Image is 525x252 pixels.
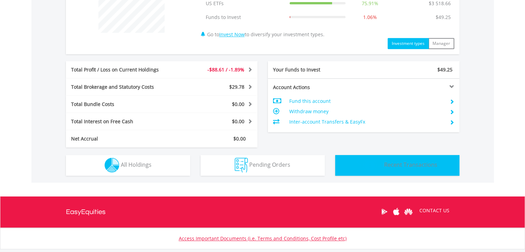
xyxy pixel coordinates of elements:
a: Invest Now [219,31,245,38]
span: $0.00 [233,135,246,142]
a: Huawei [402,201,415,222]
div: Net Accrual [66,135,178,142]
button: Manager [428,38,454,49]
span: $29.78 [229,84,244,90]
div: Total Bundle Costs [66,101,178,108]
div: Total Interest on Free Cash [66,118,178,125]
span: Pending Orders [249,161,290,168]
td: Inter-account Transfers & EasyFx [289,117,444,127]
button: Investment types [388,38,429,49]
button: Pending Orders [201,155,325,176]
span: $0.00 [232,101,244,107]
span: $49.25 [437,66,453,73]
div: Your Funds to Invest [268,66,364,73]
a: CONTACT US [415,201,454,220]
td: Withdraw money [289,106,444,117]
button: Recent Transactions [335,155,459,176]
img: transactions-zar-wht.png [357,158,383,173]
span: -$88.61 / -1.89% [207,66,244,73]
a: Google Play [378,201,390,222]
a: Apple [390,201,402,222]
div: Total Profit / Loss on Current Holdings [66,66,178,73]
span: Recent Transactions [384,161,437,168]
img: holdings-wht.png [105,158,119,173]
td: Fund this account [289,96,444,106]
td: $49.25 [432,10,454,24]
td: 1.06% [349,10,391,24]
div: Account Actions [268,84,364,91]
img: pending_instructions-wht.png [235,158,248,173]
td: Funds to Invest [202,10,286,24]
div: Total Brokerage and Statutory Costs [66,84,178,90]
a: EasyEquities [66,196,106,227]
span: $0.00 [232,118,244,125]
button: All Holdings [66,155,190,176]
a: Access Important Documents (i.e. Terms and Conditions, Cost Profile etc) [179,235,347,242]
span: All Holdings [121,161,152,168]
